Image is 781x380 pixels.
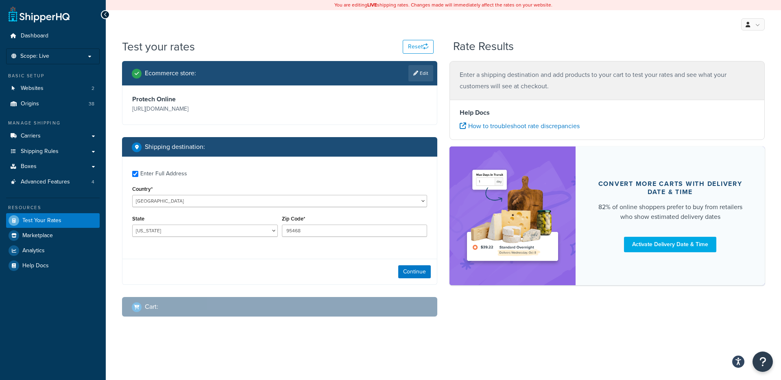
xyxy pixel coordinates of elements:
[92,85,94,92] span: 2
[6,96,100,111] li: Origins
[6,120,100,127] div: Manage Shipping
[6,175,100,190] a: Advanced Features4
[460,108,755,118] h4: Help Docs
[21,100,39,107] span: Origins
[21,163,37,170] span: Boxes
[20,53,49,60] span: Scope: Live
[140,168,187,179] div: Enter Full Address
[753,352,773,372] button: Open Resource Center
[6,96,100,111] a: Origins38
[595,180,745,196] div: Convert more carts with delivery date & time
[145,303,158,310] h2: Cart :
[6,129,100,144] a: Carriers
[89,100,94,107] span: 38
[6,243,100,258] a: Analytics
[21,33,48,39] span: Dashboard
[22,247,45,254] span: Analytics
[6,81,100,96] li: Websites
[6,81,100,96] a: Websites2
[282,216,305,222] label: Zip Code*
[22,232,53,239] span: Marketplace
[132,103,278,115] p: [URL][DOMAIN_NAME]
[122,39,195,55] h1: Test your rates
[132,186,153,192] label: Country*
[398,265,431,278] button: Continue
[6,213,100,228] a: Test Your Rates
[624,237,716,252] a: Activate Delivery Date & Time
[460,121,580,131] a: How to troubleshoot rate discrepancies
[21,133,41,140] span: Carriers
[22,217,61,224] span: Test Your Rates
[6,175,100,190] li: Advanced Features
[132,171,138,177] input: Enter Full Address
[6,144,100,159] a: Shipping Rules
[145,70,196,77] h2: Ecommerce store :
[132,216,144,222] label: State
[403,40,434,54] button: Reset
[6,258,100,273] a: Help Docs
[462,159,563,273] img: feature-image-ddt-36eae7f7280da8017bfb280eaccd9c446f90b1fe08728e4019434db127062ab4.png
[6,28,100,44] a: Dashboard
[460,69,755,92] p: Enter a shipping destination and add products to your cart to test your rates and see what your c...
[595,202,745,222] div: 82% of online shoppers prefer to buy from retailers who show estimated delivery dates
[132,95,278,103] h3: Protech Online
[6,72,100,79] div: Basic Setup
[22,262,49,269] span: Help Docs
[367,1,377,9] b: LIVE
[408,65,433,81] a: Edit
[6,228,100,243] a: Marketplace
[6,159,100,174] a: Boxes
[453,40,514,53] h2: Rate Results
[21,85,44,92] span: Websites
[21,148,59,155] span: Shipping Rules
[145,143,205,151] h2: Shipping destination :
[6,204,100,211] div: Resources
[21,179,70,186] span: Advanced Features
[92,179,94,186] span: 4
